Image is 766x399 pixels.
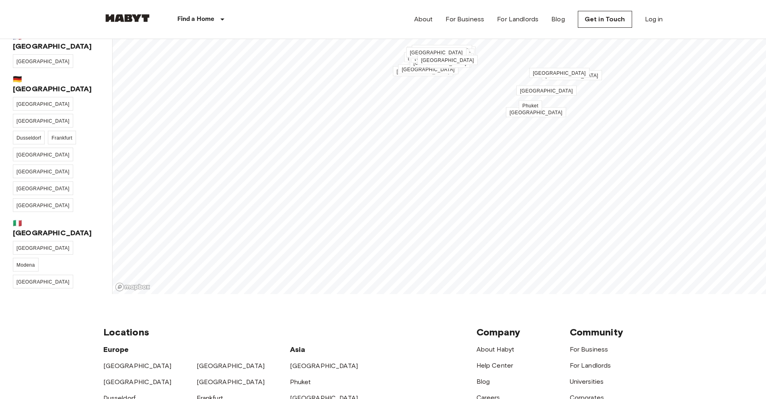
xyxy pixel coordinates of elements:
[476,326,521,338] span: Company
[520,88,573,94] span: [GEOGRAPHIC_DATA]
[645,14,663,24] a: Log in
[13,148,73,161] a: [GEOGRAPHIC_DATA]
[103,378,172,386] a: [GEOGRAPHIC_DATA]
[16,118,70,124] span: [GEOGRAPHIC_DATA]
[570,326,623,338] span: Community
[529,69,589,78] div: Map marker
[16,203,70,208] span: [GEOGRAPHIC_DATA]
[13,218,99,238] span: 🇮🇹 [GEOGRAPHIC_DATA]
[506,107,566,117] a: [GEOGRAPHIC_DATA]
[476,378,490,385] a: Blog
[402,67,455,72] span: [GEOGRAPHIC_DATA]
[290,362,358,370] a: [GEOGRAPHIC_DATA]
[506,109,566,117] div: Map marker
[13,114,73,128] a: [GEOGRAPHIC_DATA]
[16,101,70,107] span: [GEOGRAPHIC_DATA]
[410,50,463,56] span: [GEOGRAPHIC_DATA]
[103,345,129,354] span: Europe
[570,362,611,369] a: For Landlords
[103,362,172,370] a: [GEOGRAPHIC_DATA]
[16,279,70,285] span: [GEOGRAPHIC_DATA]
[404,53,464,62] div: Map marker
[519,102,542,110] div: Map marker
[497,14,538,24] a: For Landlords
[519,101,542,111] a: Phuket
[16,152,70,158] span: [GEOGRAPHIC_DATA]
[570,378,604,385] a: Universities
[417,55,478,65] a: [GEOGRAPHIC_DATA]
[529,68,589,78] a: [GEOGRAPHIC_DATA]
[516,87,577,95] div: Map marker
[13,181,73,195] a: [GEOGRAPHIC_DATA]
[418,51,471,57] span: [GEOGRAPHIC_DATA]
[290,378,311,386] a: Phuket
[290,345,306,354] span: Asia
[551,14,565,24] a: Blog
[430,60,456,68] div: Map marker
[570,346,608,353] a: For Business
[398,64,458,74] a: [GEOGRAPHIC_DATA]
[542,72,602,80] div: Map marker
[421,58,474,63] span: [GEOGRAPHIC_DATA]
[412,45,472,55] a: [GEOGRAPHIC_DATA]
[522,103,538,109] span: Phuket
[409,50,469,59] div: Map marker
[16,135,41,141] span: Dusseldorf
[103,14,152,22] img: Habyt
[516,86,577,96] a: [GEOGRAPHIC_DATA]
[48,131,76,144] a: Frankfurt
[13,241,73,255] a: [GEOGRAPHIC_DATA]
[16,262,35,268] span: Modena
[13,165,73,178] a: [GEOGRAPHIC_DATA]
[13,32,99,51] span: 🇫🇷 [GEOGRAPHIC_DATA]
[414,14,433,24] a: About
[476,346,515,353] a: About Habyt
[545,73,598,78] span: [GEOGRAPHIC_DATA]
[13,131,45,144] a: Dusseldorf
[406,47,466,58] a: [GEOGRAPHIC_DATA]
[115,282,150,292] a: Mapbox logo
[407,47,467,57] a: [GEOGRAPHIC_DATA]
[411,54,471,62] div: Map marker
[446,14,484,24] a: For Business
[398,66,458,74] div: Map marker
[13,74,99,94] span: 🇩🇪 [GEOGRAPHIC_DATA]
[197,362,265,370] a: [GEOGRAPHIC_DATA]
[177,14,215,24] p: Find a Home
[13,258,39,271] a: Modena
[396,69,450,74] span: [GEOGRAPHIC_DATA]
[410,59,470,68] div: Map marker
[393,66,453,76] a: [GEOGRAPHIC_DATA]
[393,68,453,76] div: Map marker
[415,47,468,53] span: [GEOGRAPHIC_DATA]
[476,362,513,369] a: Help Center
[412,46,472,55] div: Map marker
[103,326,149,338] span: Locations
[578,11,632,28] a: Get in Touch
[13,275,73,288] a: [GEOGRAPHIC_DATA]
[406,49,466,57] div: Map marker
[16,59,70,64] span: [GEOGRAPHIC_DATA]
[16,245,70,251] span: [GEOGRAPHIC_DATA]
[13,54,73,68] a: [GEOGRAPHIC_DATA]
[13,97,73,111] a: [GEOGRAPHIC_DATA]
[16,169,70,175] span: [GEOGRAPHIC_DATA]
[197,378,265,386] a: [GEOGRAPHIC_DATA]
[404,52,464,62] a: [GEOGRAPHIC_DATA]
[417,56,478,65] div: Map marker
[410,58,470,68] a: [GEOGRAPHIC_DATA]
[13,198,73,212] a: [GEOGRAPHIC_DATA]
[16,186,70,191] span: [GEOGRAPHIC_DATA]
[413,55,474,63] div: Map marker
[51,135,72,141] span: Frankfurt
[533,70,586,76] span: [GEOGRAPHIC_DATA]
[509,110,563,115] span: [GEOGRAPHIC_DATA]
